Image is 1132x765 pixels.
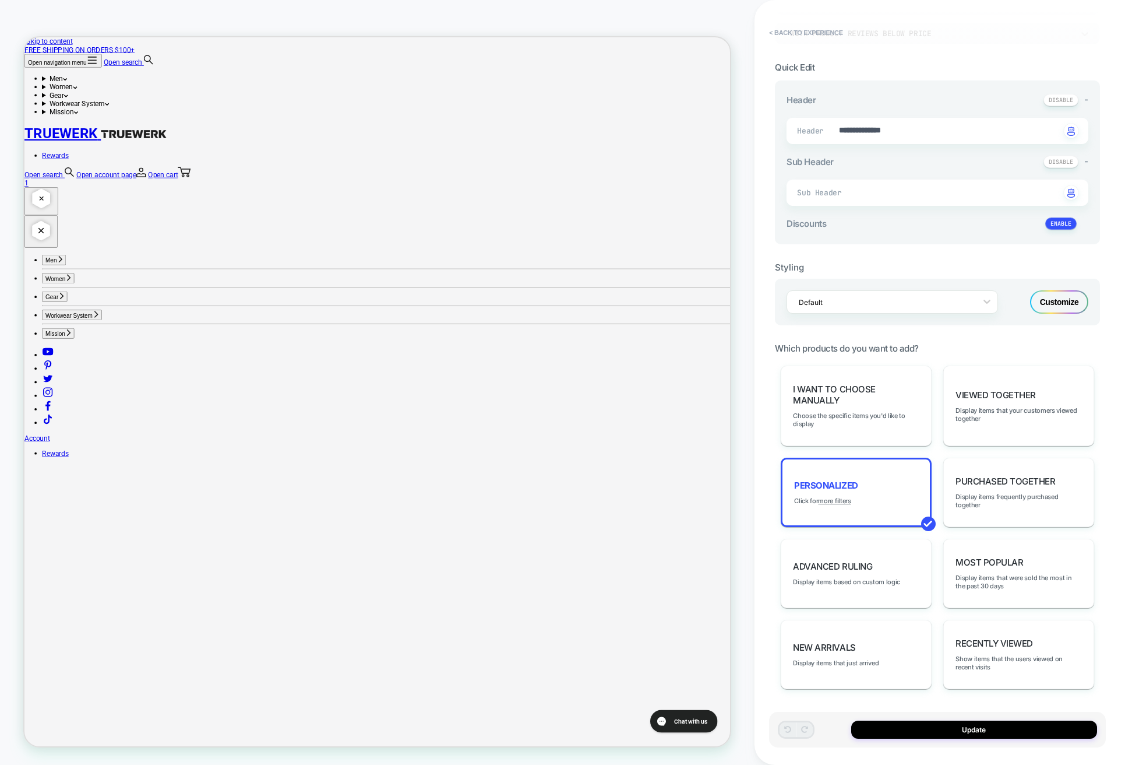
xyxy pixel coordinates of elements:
[23,436,39,447] a: Follow on Pinterest
[1084,156,1088,167] span: -
[793,642,855,653] span: New Arrivals
[165,178,204,189] span: Open cart
[787,156,833,167] span: Sub Header
[851,721,1097,739] button: Update
[23,388,66,402] button: Mission
[23,490,39,501] a: Follow on Facebook
[794,497,851,505] span: Click for
[23,50,941,61] summary: Men
[955,638,1033,649] span: Recently Viewed
[955,557,1023,568] span: Most Popular
[793,578,900,586] span: Display items based on custom logic
[5,30,83,38] span: Open navigation menu
[23,152,59,163] a: Rewards
[105,28,157,39] span: Open search
[23,290,55,304] button: Men
[794,480,858,491] span: personalized
[955,406,1082,423] span: Display items that your customers viewed together
[23,508,39,520] a: Follow on TikTok
[23,339,57,353] button: Gear
[955,389,1036,401] span: Viewed Together
[775,262,1100,273] div: Styling
[818,497,851,505] u: more filters
[23,418,39,429] a: Follow on YouTube
[105,28,172,39] a: Open search
[23,549,941,560] a: Rewards
[787,218,826,229] span: Discounts
[23,454,39,465] a: Follow on Twitter
[793,561,872,572] span: Advanced Ruling
[69,178,163,189] a: Open account page
[6,4,96,34] button: Gorgias live chat
[797,188,841,198] span: Sub Header
[775,343,919,354] span: Which products do you want to add?
[955,574,1082,590] span: Display items that were sold the most in the past 30 days
[28,391,54,400] span: Mission
[23,72,941,83] summary: Gear
[28,293,43,302] span: Men
[763,23,848,42] button: < Back to experience
[793,384,919,406] span: I want to choose manually
[23,472,39,483] a: Follow on Instagram
[793,412,919,428] span: Choose the specific items you'd like to display
[955,493,1082,509] span: Display items frequently purchased together
[23,314,66,328] button: Women
[793,659,879,667] span: Display items that just arrived
[23,83,941,94] summary: Workwear System
[102,124,189,135] img: TRUEWERK
[797,126,812,136] span: Header
[955,476,1055,487] span: Purchased Together
[23,363,103,377] button: Workwear System
[1067,127,1075,136] img: edit with ai
[1067,188,1075,198] img: edit with ai
[787,94,816,106] span: Header
[23,94,941,105] summary: Mission
[28,342,45,351] span: Gear
[69,178,149,189] span: Open account page
[955,655,1082,671] span: Show items that the users viewed on recent visits
[775,62,814,73] span: Quick Edit
[28,318,55,327] span: Women
[23,61,941,72] summary: Women
[28,367,91,376] span: Workwear System
[1084,94,1088,105] span: -
[38,13,82,25] h1: Chat with us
